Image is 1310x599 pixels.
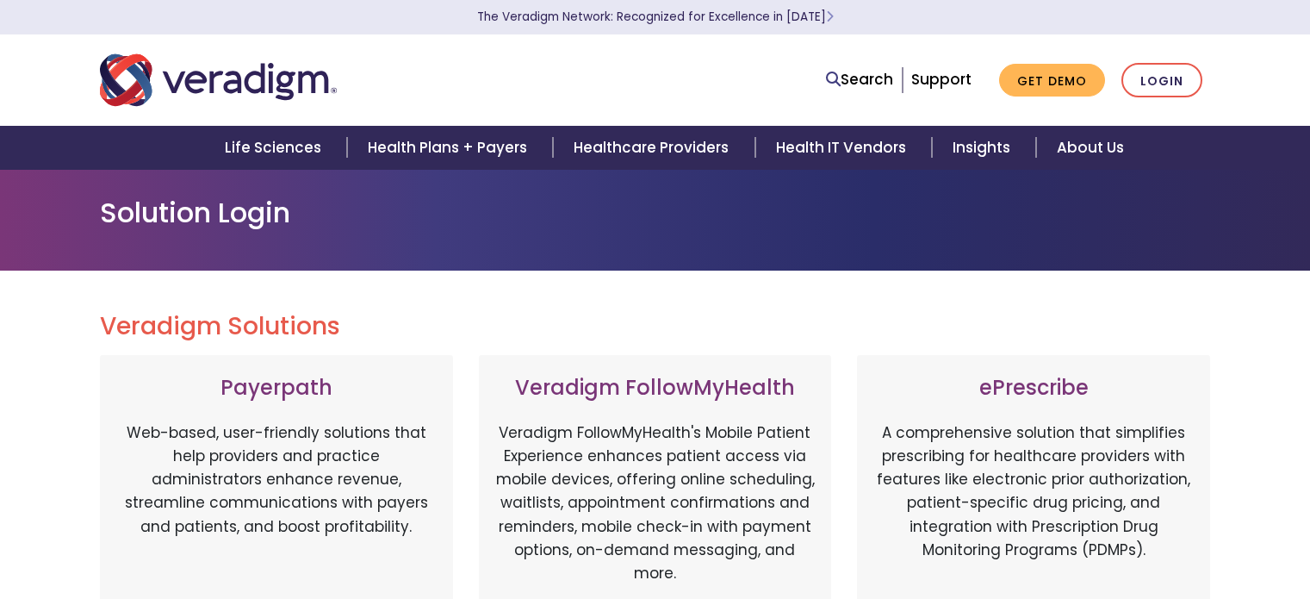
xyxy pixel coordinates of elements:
img: Veradigm logo [100,52,337,109]
h3: Veradigm FollowMyHealth [496,376,815,401]
a: Support [911,69,972,90]
a: Get Demo [999,64,1105,97]
a: Search [826,68,893,91]
a: Healthcare Providers [553,126,754,170]
h1: Solution Login [100,197,1211,229]
h3: ePrescribe [874,376,1193,401]
a: Insights [932,126,1036,170]
p: Veradigm FollowMyHealth's Mobile Patient Experience enhances patient access via mobile devices, o... [496,421,815,585]
a: Health Plans + Payers [347,126,553,170]
h2: Veradigm Solutions [100,312,1211,341]
a: Login [1121,63,1202,98]
a: About Us [1036,126,1145,170]
a: Life Sciences [204,126,347,170]
a: The Veradigm Network: Recognized for Excellence in [DATE]Learn More [477,9,834,25]
span: Learn More [826,9,834,25]
h3: Payerpath [117,376,436,401]
a: Health IT Vendors [755,126,932,170]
